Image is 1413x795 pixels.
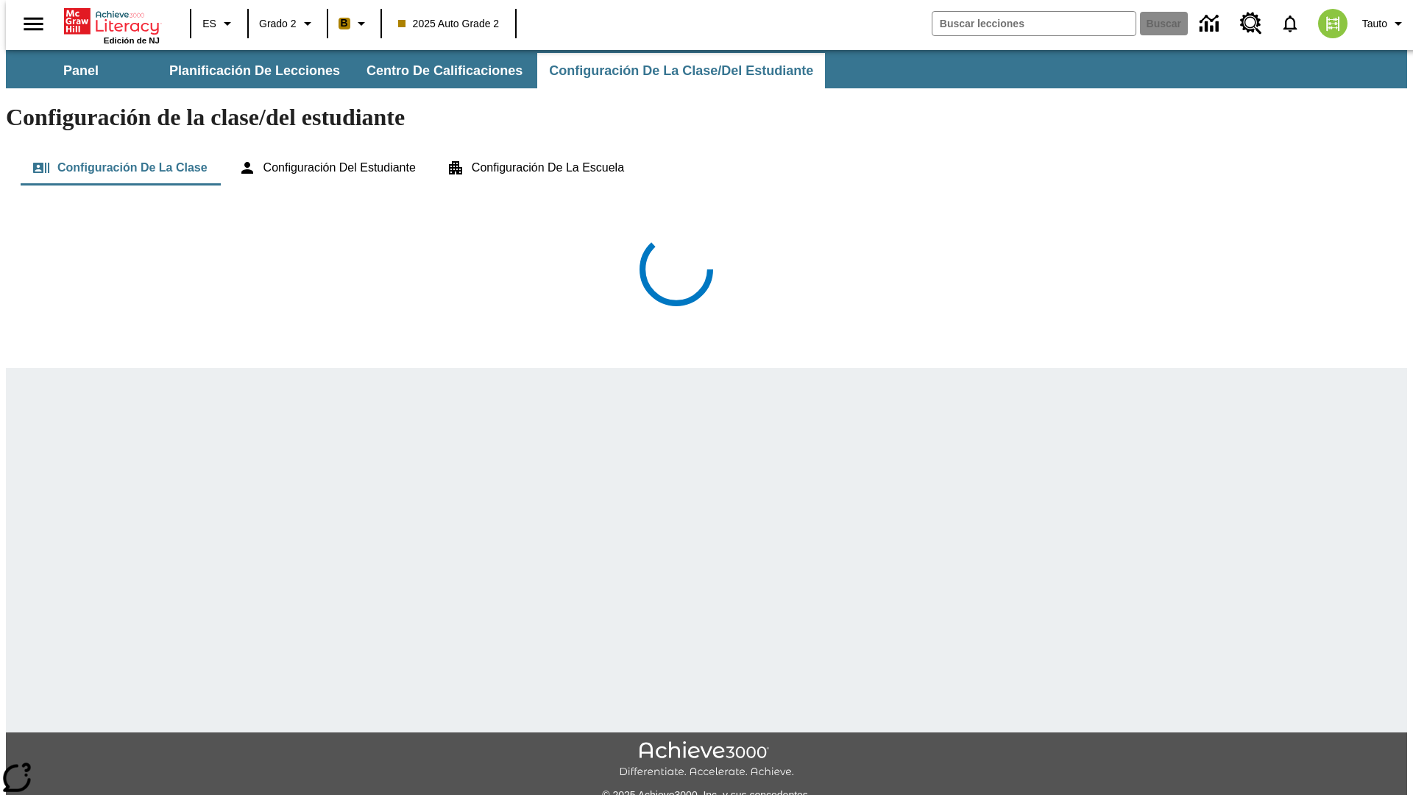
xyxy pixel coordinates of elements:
span: Planificación de lecciones [169,63,340,79]
button: Configuración de la clase [21,150,219,185]
button: Configuración de la clase/del estudiante [537,53,825,88]
button: Perfil/Configuración [1356,10,1413,37]
button: Centro de calificaciones [355,53,534,88]
span: Grado 2 [259,16,297,32]
button: Planificación de lecciones [157,53,352,88]
button: Grado: Grado 2, Elige un grado [253,10,322,37]
span: Centro de calificaciones [366,63,523,79]
button: Lenguaje: ES, Selecciona un idioma [196,10,243,37]
div: Subbarra de navegación [6,50,1407,88]
span: Tauto [1362,16,1387,32]
div: Configuración de la clase/del estudiante [21,150,1392,185]
a: Centro de información [1191,4,1231,44]
button: Configuración del estudiante [227,150,428,185]
div: Portada [64,5,160,45]
input: Buscar campo [932,12,1136,35]
button: Escoja un nuevo avatar [1309,4,1356,43]
button: Abrir el menú lateral [12,2,55,46]
button: Configuración de la escuela [435,150,636,185]
span: 2025 Auto Grade 2 [398,16,500,32]
button: Boost El color de la clase es anaranjado claro. Cambiar el color de la clase. [333,10,376,37]
div: Subbarra de navegación [6,53,826,88]
span: Configuración de la clase/del estudiante [549,63,813,79]
a: Portada [64,7,160,36]
button: Panel [7,53,155,88]
img: Achieve3000 Differentiate Accelerate Achieve [619,741,794,779]
h1: Configuración de la clase/del estudiante [6,104,1407,131]
span: B [341,14,348,32]
a: Notificaciones [1271,4,1309,43]
span: ES [202,16,216,32]
span: Edición de NJ [104,36,160,45]
span: Panel [63,63,99,79]
a: Centro de recursos, Se abrirá en una pestaña nueva. [1231,4,1271,43]
img: avatar image [1318,9,1348,38]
